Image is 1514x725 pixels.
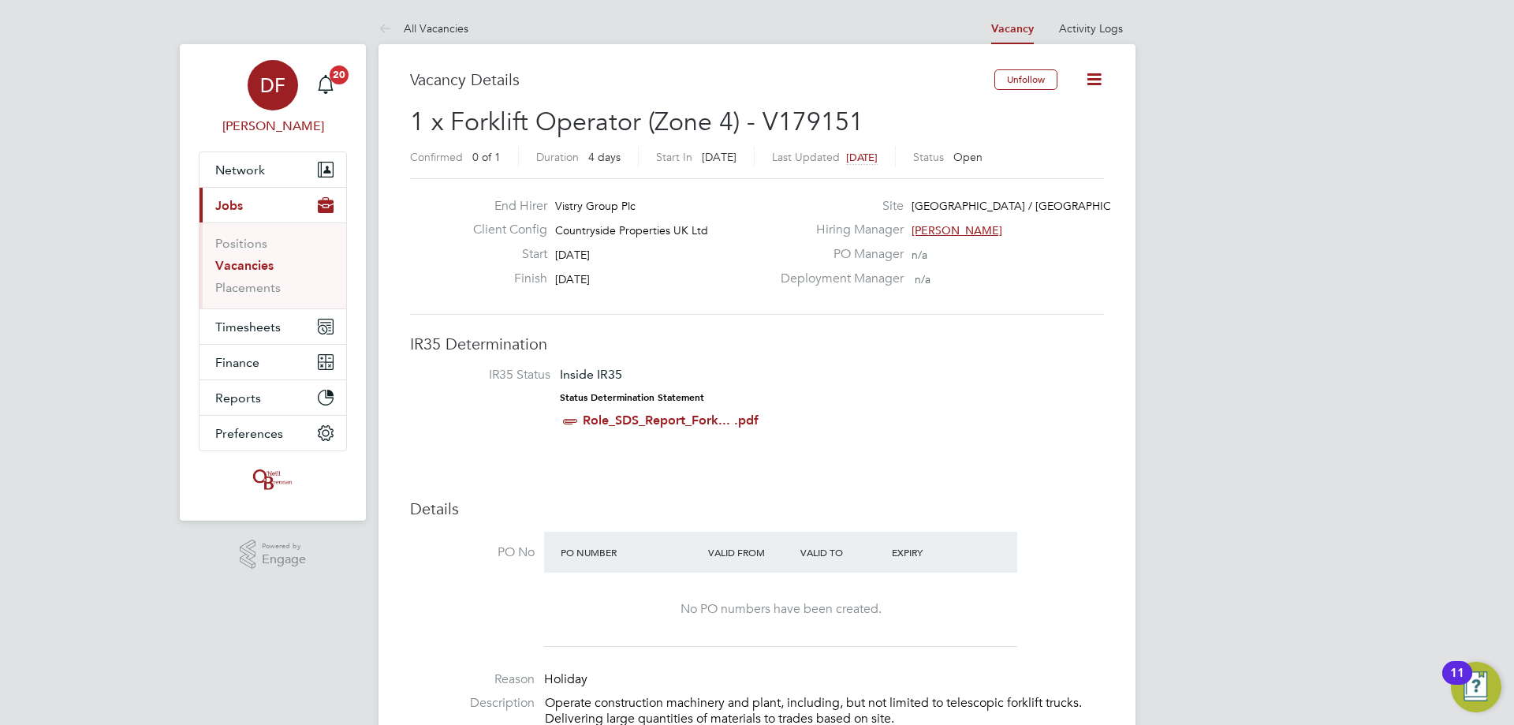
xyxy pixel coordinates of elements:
strong: Status Determination Statement [560,392,704,403]
div: Jobs [200,222,346,308]
span: [DATE] [555,248,590,262]
a: Role_SDS_Report_Fork... .pdf [583,413,759,428]
button: Preferences [200,416,346,450]
div: No PO numbers have been created. [560,601,1001,618]
span: n/a [912,248,927,262]
span: [DATE] [702,150,736,164]
span: Timesheets [215,320,281,334]
a: Activity Logs [1059,21,1123,36]
button: Unfollow [994,69,1057,90]
button: Jobs [200,188,346,222]
span: Preferences [215,426,283,441]
a: Positions [215,236,267,251]
label: Duration [536,150,579,164]
a: Vacancy [991,22,1034,36]
label: Description [410,695,535,712]
a: Placements [215,280,281,295]
label: Confirmed [410,150,463,164]
a: All Vacancies [378,21,468,36]
label: Start [461,246,547,263]
span: Finance [215,355,259,370]
span: 4 days [588,150,621,164]
label: Finish [461,271,547,287]
h3: Details [410,499,1104,519]
div: Valid From [704,538,796,566]
label: Deployment Manager [771,271,904,287]
span: 1 x Forklift Operator (Zone 4) - V179151 [410,107,863,137]
button: Network [200,152,346,187]
div: 11 [1450,673,1464,693]
label: IR35 Status [426,367,550,383]
span: Engage [262,553,306,566]
label: Start In [656,150,692,164]
div: Valid To [796,538,889,566]
span: Jobs [215,198,243,213]
button: Reports [200,380,346,415]
span: [DATE] [846,151,878,164]
span: Open [953,150,983,164]
a: Powered byEngage [240,540,307,570]
label: Status [913,150,944,164]
span: Vistry Group Plc [555,199,636,213]
span: Powered by [262,540,306,553]
a: Go to home page [199,467,347,492]
label: Client Config [461,222,547,238]
a: DF[PERSON_NAME] [199,60,347,136]
span: Inside IR35 [560,367,622,382]
span: Reports [215,391,261,405]
label: Last Updated [772,150,840,164]
h3: IR35 Determination [410,334,1104,354]
label: End Hirer [461,198,547,215]
label: Site [771,198,904,215]
a: Vacancies [215,258,274,273]
div: PO Number [557,538,704,566]
label: PO Manager [771,246,904,263]
span: [DATE] [555,272,590,286]
span: 20 [330,65,349,84]
nav: Main navigation [180,44,366,521]
h3: Vacancy Details [410,69,994,90]
span: Countryside Properties UK Ltd [555,223,708,237]
span: Holiday [544,671,587,687]
img: oneillandbrennan-logo-retina.png [250,467,296,492]
span: 0 of 1 [472,150,501,164]
div: Expiry [888,538,980,566]
span: [PERSON_NAME] [912,223,1002,237]
span: Dan Fry [199,117,347,136]
button: Finance [200,345,346,379]
span: Network [215,163,265,178]
span: n/a [915,272,930,286]
label: PO No [410,544,535,561]
button: Timesheets [200,309,346,344]
span: [GEOGRAPHIC_DATA] / [GEOGRAPHIC_DATA] [912,199,1149,213]
label: Reason [410,671,535,688]
a: 20 [310,60,341,110]
span: DF [260,75,285,95]
label: Hiring Manager [771,222,904,238]
button: Open Resource Center, 11 new notifications [1451,662,1501,712]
